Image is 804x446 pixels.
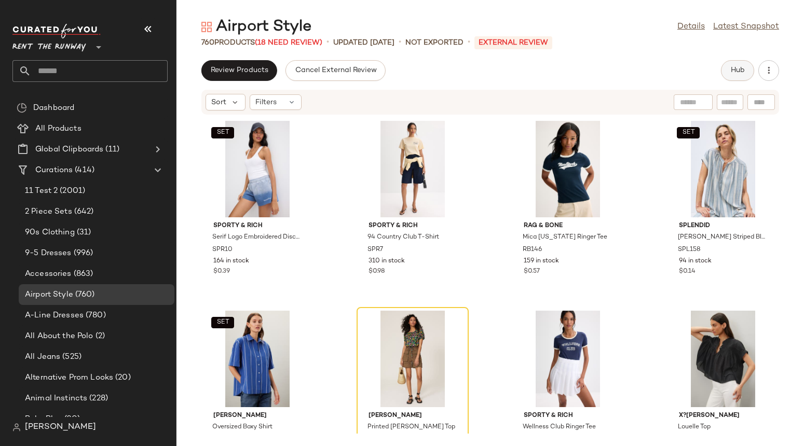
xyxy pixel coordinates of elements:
[524,267,540,276] span: $0.57
[25,206,72,218] span: 2 Piece Sets
[679,221,767,231] span: Splendid
[35,144,103,156] span: Global Clipboards
[523,233,607,242] span: Mica [US_STATE] Ringer Tee
[255,39,322,47] span: (18 Need Review)
[211,97,226,108] span: Sort
[333,37,394,48] p: updated [DATE]
[524,411,612,421] span: Sporty & Rich
[213,267,230,276] span: $0.39
[369,221,457,231] span: Sporty & Rich
[679,267,696,276] span: $0.14
[523,423,596,432] span: Wellness Club Ringer Tee
[113,372,131,384] span: (20)
[326,36,329,49] span: •
[677,21,705,33] a: Details
[25,185,58,197] span: 11 Test 2
[58,185,85,197] span: (2001)
[103,144,119,156] span: (11)
[399,36,401,49] span: •
[201,22,212,32] img: svg%3e
[72,268,93,280] span: (863)
[62,413,80,425] span: (20)
[213,221,302,231] span: Sporty & Rich
[369,257,405,266] span: 310 in stock
[25,227,75,239] span: 90s Clothing
[12,423,21,431] img: svg%3e
[671,311,775,407] img: XA48.jpg
[25,351,60,363] span: All Jeans
[25,289,73,301] span: Airport Style
[201,37,322,48] div: Products
[93,330,105,342] span: (2)
[216,319,229,326] span: SET
[369,411,457,421] span: [PERSON_NAME]
[75,227,91,239] span: (31)
[294,66,376,75] span: Cancel External Review
[713,21,779,33] a: Latest Snapshot
[405,37,464,48] p: Not Exported
[524,221,612,231] span: rag & bone
[682,129,694,136] span: SET
[730,66,745,75] span: Hub
[671,121,775,217] img: SPL158.jpg
[474,36,552,49] p: External REVIEW
[255,97,277,108] span: Filters
[205,121,310,217] img: SPR10.jpg
[25,413,62,425] span: Baby Blue
[369,267,385,276] span: $0.98
[87,393,108,405] span: (228)
[35,164,73,176] span: Curations
[210,66,268,75] span: Review Products
[367,233,439,242] span: 94 Country Club T-Shirt
[285,60,385,81] button: Cancel External Review
[524,257,559,266] span: 159 in stock
[72,247,93,259] span: (996)
[201,60,277,81] button: Review Products
[33,102,74,114] span: Dashboard
[84,310,106,322] span: (780)
[678,233,766,242] span: [PERSON_NAME] Striped Blouse
[212,245,233,255] span: SPR10
[25,247,72,259] span: 9-5 Dresses
[677,127,700,138] button: SET
[12,24,101,38] img: cfy_white_logo.C9jOOHJF.svg
[515,121,620,217] img: RB146.jpg
[73,289,95,301] span: (760)
[468,36,470,49] span: •
[25,393,87,405] span: Animal Instincts
[367,423,455,432] span: Printed [PERSON_NAME] Top
[60,351,81,363] span: (525)
[211,127,234,138] button: SET
[721,60,754,81] button: Hub
[360,311,465,407] img: TNT167.jpg
[72,206,94,218] span: (642)
[679,411,767,421] span: X?[PERSON_NAME]
[35,123,81,135] span: All Products
[25,330,93,342] span: All About the Polo
[12,35,86,54] span: Rent the Runway
[25,421,96,434] span: [PERSON_NAME]
[205,311,310,407] img: MDW379.jpg
[73,164,94,176] span: (414)
[678,245,701,255] span: SPL158
[201,17,311,37] div: Airport Style
[515,311,620,407] img: SPR2.jpg
[523,245,542,255] span: RB146
[213,257,249,266] span: 164 in stock
[201,39,214,47] span: 760
[25,268,72,280] span: Accessories
[25,372,113,384] span: Alternative Prom Looks
[25,310,84,322] span: A-Line Dresses
[211,317,234,328] button: SET
[360,121,465,217] img: SPR7.jpg
[367,245,383,255] span: SPR7
[17,103,27,113] img: svg%3e
[212,233,301,242] span: Serif Logo Embroidered Disco Shorts
[213,411,302,421] span: [PERSON_NAME]
[678,423,711,432] span: Louelle Top
[216,129,229,136] span: SET
[679,257,712,266] span: 94 in stock
[212,423,272,432] span: Oversized Boxy Shirt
